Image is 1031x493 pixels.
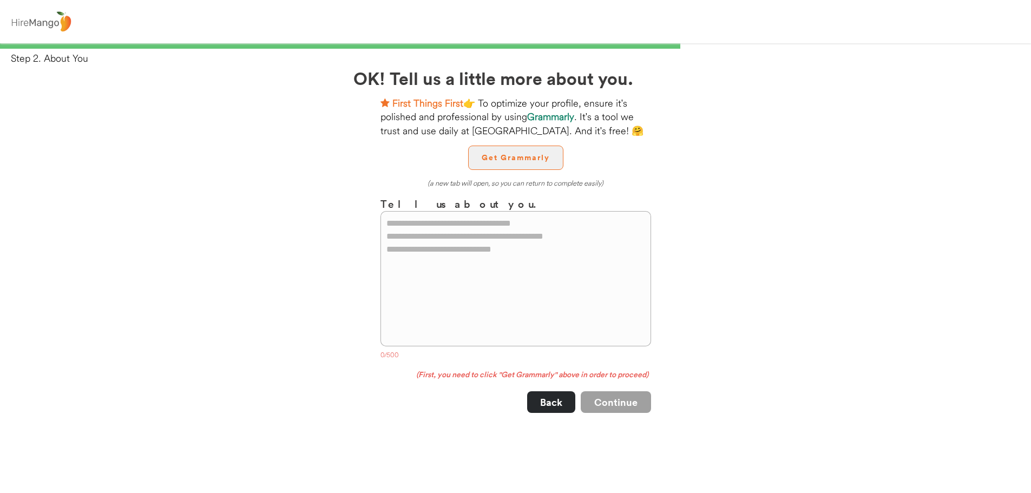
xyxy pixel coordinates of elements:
div: 👉 To optimize your profile, ensure it's polished and professional by using . It's a tool we trust... [380,96,651,137]
button: Continue [581,391,651,413]
h2: OK! Tell us a little more about you. [353,65,678,91]
div: Step 2. About You [11,51,1031,65]
button: Get Grammarly [468,146,563,170]
h3: Tell us about you. [380,196,651,212]
div: 0/500 [380,351,651,361]
div: 66% [2,43,1029,49]
strong: First Things First [392,97,463,109]
em: (a new tab will open, so you can return to complete easily) [428,179,603,187]
strong: Grammarly [527,110,574,123]
img: logo%20-%20hiremango%20gray.png [8,9,74,35]
div: (First, you need to click "Get Grammarly" above in order to proceed) [380,370,651,380]
button: Back [527,391,575,413]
